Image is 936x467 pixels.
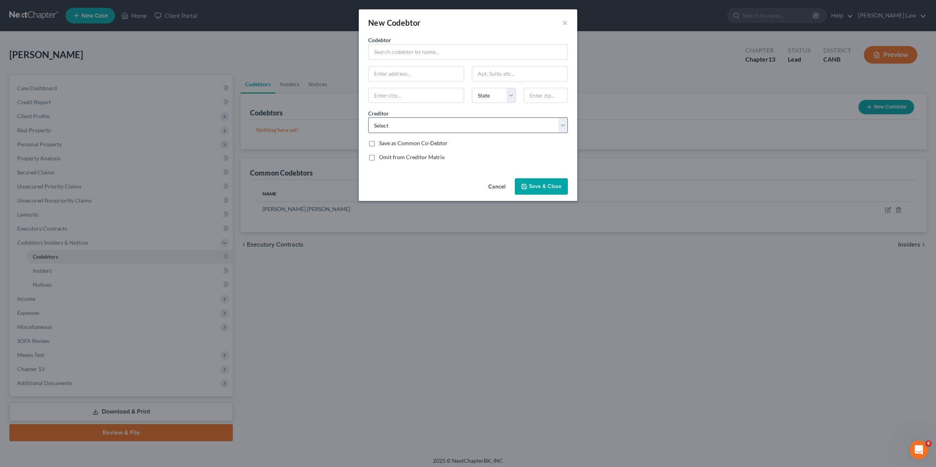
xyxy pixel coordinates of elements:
label: Save as Common Co-Debtor [379,139,448,147]
input: Enter city... [369,88,464,103]
span: Codebtor [387,18,421,27]
input: Search codebtor by name... [368,44,568,60]
iframe: Intercom live chat [909,440,928,459]
span: New [368,18,385,27]
button: × [562,18,568,27]
button: Save & Close [515,178,568,195]
button: Cancel [482,179,512,195]
input: Enter zip... [524,88,568,103]
span: 6 [925,440,932,447]
span: Creditor [368,110,389,117]
span: Codebtor [368,37,391,43]
input: Apt, Suite, etc... [472,66,567,81]
label: Omit from Creditor Matrix [379,153,445,161]
span: Save & Close [529,183,562,190]
input: Enter address... [369,66,464,81]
